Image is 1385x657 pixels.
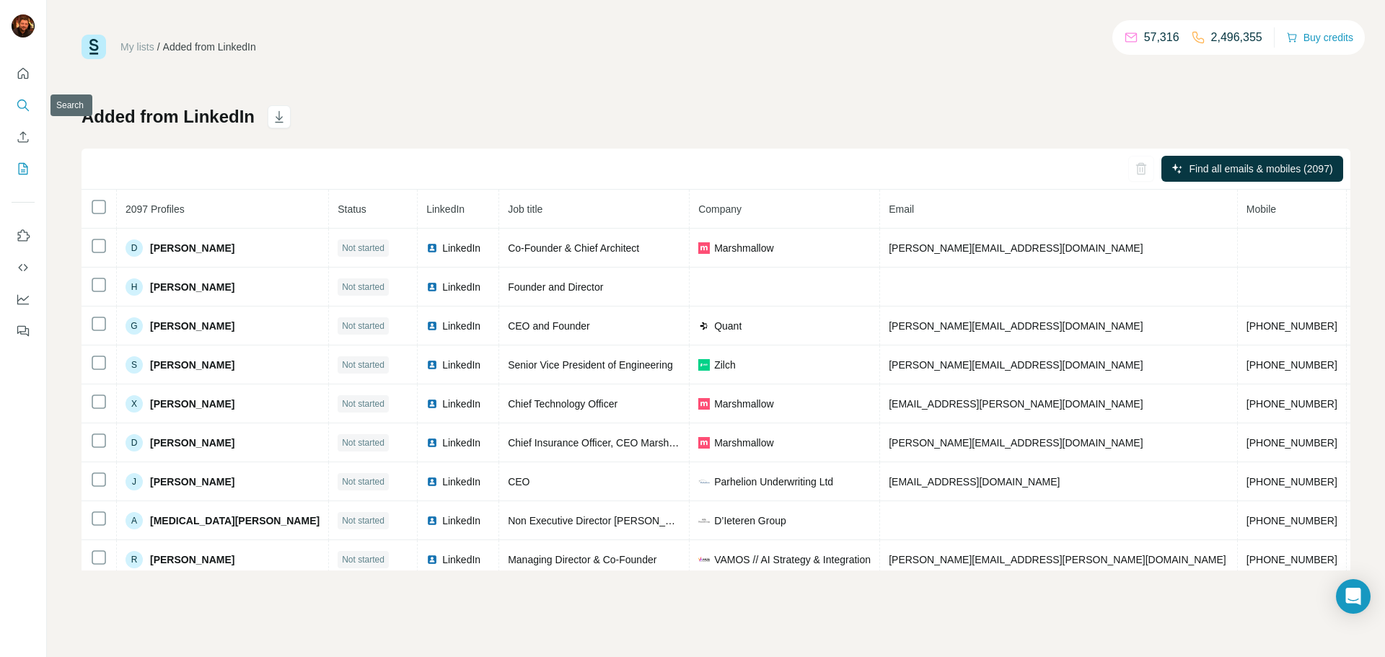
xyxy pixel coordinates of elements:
span: Parhelion Underwriting Ltd [714,475,833,489]
button: My lists [12,156,35,182]
span: LinkedIn [442,397,480,411]
img: LinkedIn logo [426,320,438,332]
span: 2097 Profiles [126,203,185,215]
button: Find all emails & mobiles (2097) [1161,156,1343,182]
button: Buy credits [1286,27,1353,48]
img: company-logo [698,557,710,563]
div: D [126,434,143,451]
span: [PERSON_NAME] [150,241,234,255]
img: company-logo [698,320,710,332]
div: Open Intercom Messenger [1336,579,1371,614]
span: LinkedIn [442,475,480,489]
span: Not started [342,319,384,332]
span: [PERSON_NAME][EMAIL_ADDRESS][DOMAIN_NAME] [889,242,1143,254]
div: X [126,395,143,413]
button: Quick start [12,61,35,87]
span: [EMAIL_ADDRESS][DOMAIN_NAME] [889,476,1060,488]
span: Mobile [1246,203,1276,215]
span: CEO [508,476,529,488]
span: Zilch [714,358,736,372]
span: Status [338,203,366,215]
span: Non Executive Director [PERSON_NAME] - Board Member [508,515,773,526]
h1: Added from LinkedIn [82,105,255,128]
button: Feedback [12,318,35,344]
span: LinkedIn [442,358,480,372]
span: [PERSON_NAME] [150,397,234,411]
img: LinkedIn logo [426,476,438,488]
span: [PHONE_NUMBER] [1246,398,1337,410]
span: Chief Technology Officer [508,398,617,410]
img: LinkedIn logo [426,554,438,565]
img: company-logo [698,515,710,526]
span: Senior Vice President of Engineering [508,359,673,371]
span: Managing Director & Co-Founder [508,554,656,565]
span: Job title [508,203,542,215]
span: Not started [342,436,384,449]
span: Not started [342,242,384,255]
img: Avatar [12,14,35,38]
span: CEO and Founder [508,320,590,332]
span: LinkedIn [426,203,465,215]
span: [PERSON_NAME][EMAIL_ADDRESS][DOMAIN_NAME] [889,320,1143,332]
span: Email [889,203,914,215]
span: [MEDICAL_DATA][PERSON_NAME] [150,513,320,528]
div: R [126,551,143,568]
span: [PHONE_NUMBER] [1246,359,1337,371]
button: Enrich CSV [12,124,35,150]
div: A [126,512,143,529]
img: Surfe Logo [82,35,106,59]
span: Find all emails & mobiles (2097) [1189,162,1332,176]
span: [PHONE_NUMBER] [1246,320,1337,332]
span: [PERSON_NAME] [150,358,234,372]
span: [PERSON_NAME][EMAIL_ADDRESS][PERSON_NAME][DOMAIN_NAME] [889,554,1226,565]
span: LinkedIn [442,513,480,528]
span: Not started [342,475,384,488]
span: Co-Founder & Chief Architect [508,242,639,254]
div: H [126,278,143,296]
span: LinkedIn [442,241,480,255]
span: VAMOS // AI Strategy & Integration [714,552,871,567]
span: [PERSON_NAME] [150,436,234,450]
img: LinkedIn logo [426,515,438,526]
img: company-logo [698,242,710,254]
div: D [126,239,143,257]
span: LinkedIn [442,319,480,333]
span: Not started [342,397,384,410]
div: Added from LinkedIn [163,40,256,54]
span: [PERSON_NAME] [150,475,234,489]
span: [PHONE_NUMBER] [1246,476,1337,488]
span: Marshmallow [714,241,773,255]
span: LinkedIn [442,436,480,450]
img: LinkedIn logo [426,398,438,410]
img: LinkedIn logo [426,359,438,371]
div: G [126,317,143,335]
span: Not started [342,281,384,294]
img: company-logo [698,359,710,371]
button: Use Surfe API [12,255,35,281]
img: company-logo [698,398,710,410]
img: LinkedIn logo [426,242,438,254]
span: Founder and Director [508,281,603,293]
p: 2,496,355 [1211,29,1262,46]
span: [PERSON_NAME][EMAIL_ADDRESS][DOMAIN_NAME] [889,359,1143,371]
span: LinkedIn [442,552,480,567]
span: [PHONE_NUMBER] [1246,515,1337,526]
span: [PHONE_NUMBER] [1246,554,1337,565]
button: Search [12,92,35,118]
img: company-logo [698,437,710,449]
span: [PERSON_NAME] [150,552,234,567]
span: [PHONE_NUMBER] [1246,437,1337,449]
img: LinkedIn logo [426,281,438,293]
button: Use Surfe on LinkedIn [12,223,35,249]
span: Quant [714,319,742,333]
span: [PERSON_NAME] [150,319,234,333]
span: Marshmallow [714,436,773,450]
span: Not started [342,514,384,527]
img: company-logo [698,476,710,488]
span: [PERSON_NAME] [150,280,234,294]
span: [PERSON_NAME][EMAIL_ADDRESS][DOMAIN_NAME] [889,437,1143,449]
button: Dashboard [12,286,35,312]
img: LinkedIn logo [426,437,438,449]
span: [EMAIL_ADDRESS][PERSON_NAME][DOMAIN_NAME] [889,398,1143,410]
span: Chief Insurance Officer, CEO Marshmallow Insurance Limited [508,437,783,449]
